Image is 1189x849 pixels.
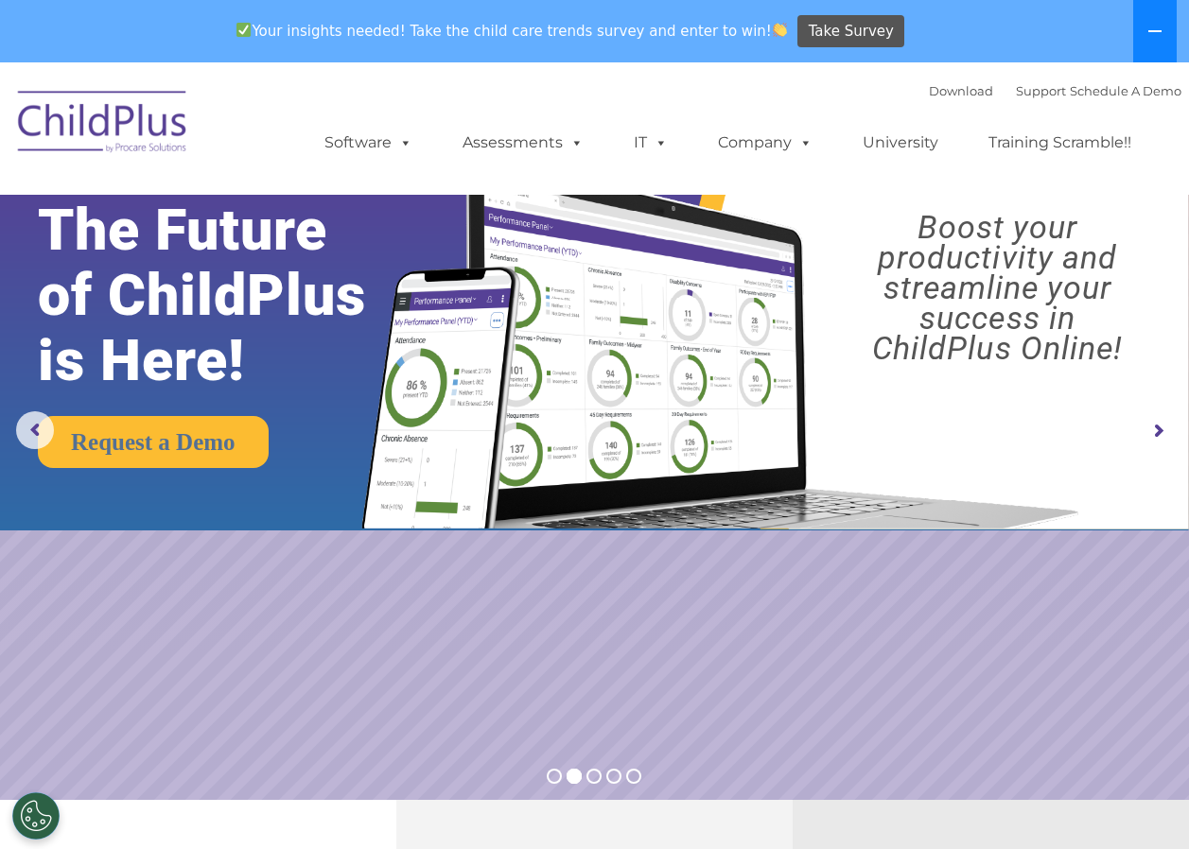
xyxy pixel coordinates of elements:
[263,202,343,217] span: Phone number
[773,23,787,37] img: 👏
[12,792,60,840] button: Cookies Settings
[236,23,251,37] img: ✅
[844,124,957,162] a: University
[699,124,831,162] a: Company
[809,15,894,48] span: Take Survey
[38,198,417,393] rs-layer: The Future of ChildPlus is Here!
[797,15,904,48] a: Take Survey
[929,83,993,98] a: Download
[929,83,1181,98] font: |
[1070,83,1181,98] a: Schedule A Demo
[306,124,431,162] a: Software
[821,212,1174,363] rs-layer: Boost your productivity and streamline your success in ChildPlus Online!
[970,124,1150,162] a: Training Scramble!!
[615,124,687,162] a: IT
[9,78,198,172] img: ChildPlus by Procare Solutions
[263,125,321,139] span: Last name
[38,416,269,468] a: Request a Demo
[229,12,796,49] span: Your insights needed! Take the child care trends survey and enter to win!
[1016,83,1066,98] a: Support
[444,124,603,162] a: Assessments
